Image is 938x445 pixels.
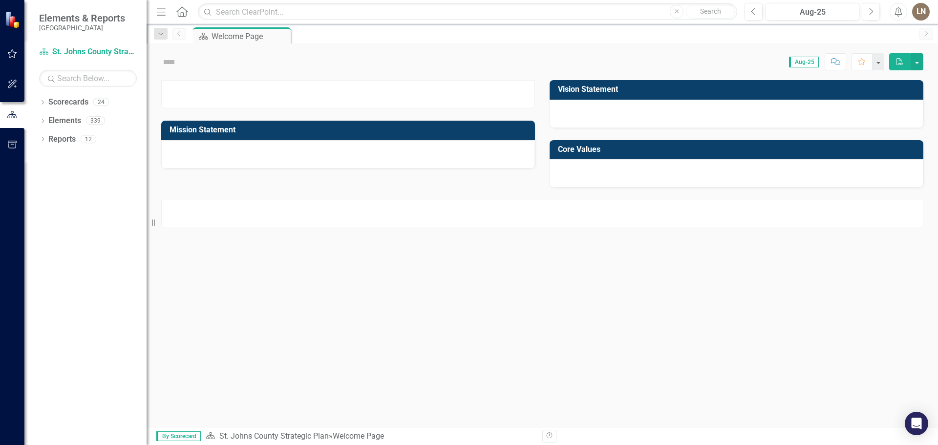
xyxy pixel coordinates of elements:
[769,6,856,18] div: Aug-25
[700,7,721,15] span: Search
[156,431,201,441] span: By Scorecard
[39,12,125,24] span: Elements & Reports
[48,115,81,127] a: Elements
[198,3,737,21] input: Search ClearPoint...
[39,46,137,58] a: St. Johns County Strategic Plan
[789,57,819,67] span: Aug-25
[5,11,22,28] img: ClearPoint Strategy
[81,135,96,143] div: 12
[93,98,109,106] div: 24
[912,3,930,21] button: LN
[558,85,918,94] h3: Vision Statement
[766,3,859,21] button: Aug-25
[48,97,88,108] a: Scorecards
[39,70,137,87] input: Search Below...
[219,431,329,441] a: St. Johns County Strategic Plan
[558,145,918,154] h3: Core Values
[333,431,384,441] div: Welcome Page
[86,117,105,125] div: 339
[905,412,928,435] div: Open Intercom Messenger
[206,431,535,442] div: »
[39,24,125,32] small: [GEOGRAPHIC_DATA]
[686,5,735,19] button: Search
[161,54,177,70] img: Not Defined
[212,30,288,42] div: Welcome Page
[48,134,76,145] a: Reports
[170,126,530,134] h3: Mission Statement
